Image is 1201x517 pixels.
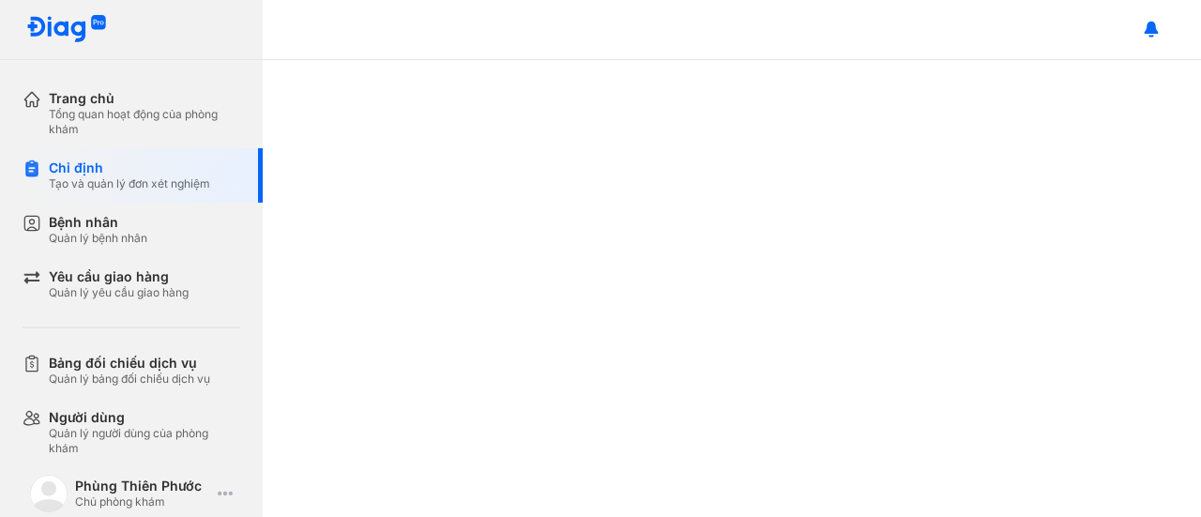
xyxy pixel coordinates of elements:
[75,494,210,509] div: Chủ phòng khám
[49,409,240,426] div: Người dùng
[49,160,210,176] div: Chỉ định
[49,176,210,191] div: Tạo và quản lý đơn xét nghiệm
[49,285,189,300] div: Quản lý yêu cầu giao hàng
[49,372,210,387] div: Quản lý bảng đối chiếu dịch vụ
[49,355,210,372] div: Bảng đối chiếu dịch vụ
[49,90,240,107] div: Trang chủ
[49,214,147,231] div: Bệnh nhân
[49,426,240,456] div: Quản lý người dùng của phòng khám
[75,478,210,494] div: Phùng Thiên Phước
[30,475,68,512] img: logo
[49,107,240,137] div: Tổng quan hoạt động của phòng khám
[49,268,189,285] div: Yêu cầu giao hàng
[26,15,107,44] img: logo
[49,231,147,246] div: Quản lý bệnh nhân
